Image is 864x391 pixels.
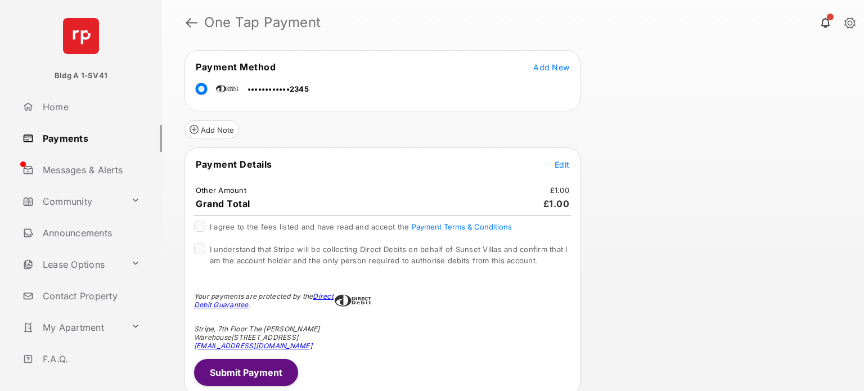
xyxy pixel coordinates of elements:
[204,16,321,29] strong: One Tap Payment
[210,245,568,265] span: I understand that Stripe will be collecting Direct Debits on behalf of Sunset Villas and confirm ...
[555,159,569,170] button: Edit
[18,125,162,152] a: Payments
[533,62,569,72] span: Add New
[18,345,162,372] a: F.A.Q.
[543,198,570,209] span: £1.00
[195,185,247,195] td: Other Amount
[412,222,512,231] button: I agree to the fees listed and have read and accept the
[196,159,272,170] span: Payment Details
[18,282,162,309] a: Contact Property
[194,292,334,309] a: Direct Debit Guarantee
[18,188,127,215] a: Community
[18,314,127,341] a: My Apartment
[63,18,99,54] img: svg+xml;base64,PHN2ZyB4bWxucz0iaHR0cDovL3d3dy53My5vcmcvMjAwMC9zdmciIHdpZHRoPSI2NCIgaGVpZ2h0PSI2NC...
[210,222,512,231] span: I agree to the fees listed and have read and accept the
[55,70,107,82] p: Bldg A 1-SV41
[18,156,162,183] a: Messages & Alerts
[194,359,298,386] button: Submit Payment
[194,292,335,309] div: Your payments are protected by the .
[247,84,309,93] span: ••••••••••••2345
[196,198,250,209] span: Grand Total
[18,219,162,246] a: Announcements
[550,185,570,195] td: £1.00
[184,120,239,138] button: Add Note
[18,251,127,278] a: Lease Options
[196,61,276,73] span: Payment Method
[18,93,162,120] a: Home
[194,341,312,350] a: [EMAIL_ADDRESS][DOMAIN_NAME]
[194,325,335,350] div: Stripe, 7th Floor The [PERSON_NAME] Warehouse [STREET_ADDRESS]
[533,61,569,73] button: Add New
[555,160,569,169] span: Edit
